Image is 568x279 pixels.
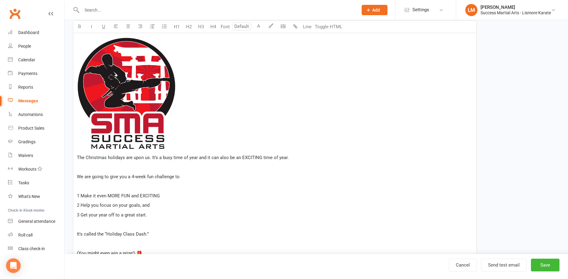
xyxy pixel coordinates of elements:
[8,176,64,190] a: Tasks
[18,85,33,90] div: Reports
[8,108,64,121] a: Automations
[449,259,477,271] a: Cancel
[77,37,176,149] img: 5f715ab1-4a40-403d-9763-c7a944a604b7.png
[8,94,64,108] a: Messages
[8,53,64,67] a: Calendar
[531,259,559,271] button: Save
[77,212,147,218] span: 3 Get your year off to a great start.
[18,219,55,224] div: General attendance
[18,71,37,76] div: Payments
[233,22,251,30] input: Default
[8,242,64,256] a: Class kiosk mode
[412,3,429,17] span: Settings
[6,258,21,273] div: Open Intercom Messenger
[8,162,64,176] a: Workouts
[465,4,477,16] div: LM
[77,250,142,256] span: (You might even win a prize!) 🎁
[219,21,231,33] button: Font
[102,24,105,29] span: U
[195,21,207,33] button: H3
[8,80,64,94] a: Reports
[8,228,64,242] a: Roll call
[8,149,64,162] a: Waivers
[372,8,380,12] span: Add
[8,121,64,135] a: Product Sales
[18,233,33,237] div: Roll call
[18,44,31,49] div: People
[80,6,354,14] input: Search...
[18,167,36,172] div: Workouts
[18,112,43,117] div: Automations
[18,126,44,131] div: Product Sales
[170,21,183,33] button: H1
[8,190,64,203] a: What's New
[8,26,64,39] a: Dashboard
[77,155,289,160] span: The Christmas holidays are upon us. It’s a busy time of year and it can also be an EXCITING time ...
[77,231,149,237] span: It's called the “Holiday Class Dash.”
[98,21,110,33] button: U
[362,5,387,15] button: Add
[480,10,551,15] div: Success Martial Arts - Lismore Karate
[18,30,39,35] div: Dashboard
[8,135,64,149] a: Gradings
[18,180,29,185] div: Tasks
[481,259,527,271] button: Send test email
[77,202,150,208] span: 2 Help you focus on your goals, and
[253,21,265,33] button: A
[7,6,22,21] a: Clubworx
[18,153,33,158] div: Waivers
[301,21,313,33] button: Line
[18,57,35,62] div: Calendar
[18,98,38,103] div: Messages
[480,5,551,10] div: [PERSON_NAME]
[183,21,195,33] button: H2
[77,174,180,179] span: We are going to give you a 4-week fun challenge to
[8,39,64,53] a: People
[313,21,344,33] button: Toggle HTML
[18,246,45,251] div: Class check-in
[18,194,40,199] div: What's New
[8,67,64,80] a: Payments
[18,139,36,144] div: Gradings
[207,21,219,33] button: H4
[77,193,160,199] span: 1 Make it even MORE FUN and EXCITING
[8,215,64,228] a: General attendance kiosk mode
